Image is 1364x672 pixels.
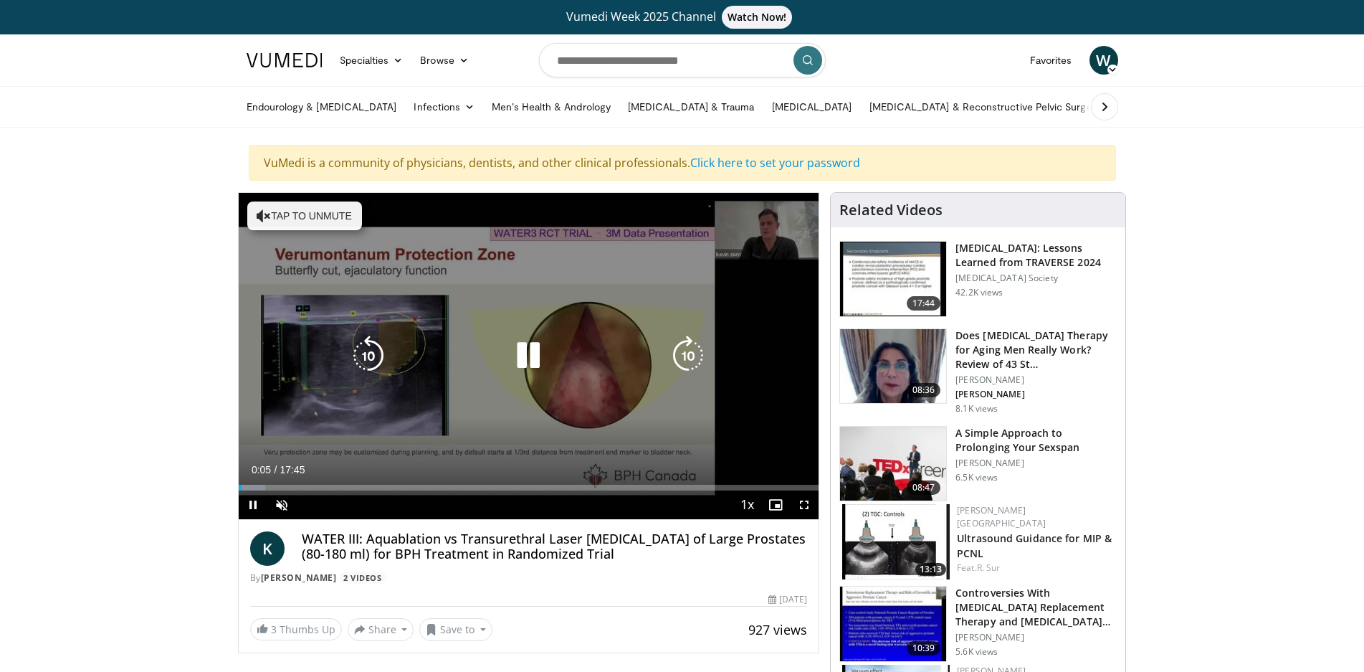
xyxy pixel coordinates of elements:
span: Watch Now! [722,6,793,29]
a: Infections [405,93,483,121]
p: [MEDICAL_DATA] Society [955,273,1117,284]
a: Men’s Health & Andrology [483,93,619,121]
div: By [250,572,808,585]
p: 6.5K views [955,472,998,483]
p: [PERSON_NAME] [955,458,1117,469]
img: 1317c62a-2f0d-4360-bee0-b1bff80fed3c.150x105_q85_crop-smart_upscale.jpg [840,242,946,316]
h4: WATER III: Aquablation vs Transurethral Laser [MEDICAL_DATA] of Large Prostates (80-180 ml) for B... [302,531,808,562]
span: 17:45 [280,464,305,475]
button: Enable picture-in-picture mode [761,491,790,519]
a: 13:13 [842,504,950,579]
p: [PERSON_NAME] [955,374,1117,386]
span: 0:05 [252,464,271,475]
button: Fullscreen [790,491,819,519]
h3: Controversies With [MEDICAL_DATA] Replacement Therapy and [MEDICAL_DATA] Can… [955,586,1117,629]
button: Unmute [267,491,296,519]
p: [PERSON_NAME] [955,632,1117,643]
a: W [1089,46,1118,75]
a: Favorites [1021,46,1081,75]
img: VuMedi Logo [247,53,323,67]
a: Browse [411,46,477,75]
a: [MEDICAL_DATA] [763,93,861,121]
h3: Does [MEDICAL_DATA] Therapy for Aging Men Really Work? Review of 43 St… [955,328,1117,372]
img: c4bd4661-e278-4c34-863c-57c104f39734.150x105_q85_crop-smart_upscale.jpg [840,427,946,501]
a: K [250,531,285,566]
div: [DATE] [768,593,807,606]
img: ae74b246-eda0-4548-a041-8444a00e0b2d.150x105_q85_crop-smart_upscale.jpg [842,504,950,579]
a: 08:36 Does [MEDICAL_DATA] Therapy for Aging Men Really Work? Review of 43 St… [PERSON_NAME] [PERS... [839,328,1117,415]
span: 10:39 [907,641,941,656]
button: Share [348,618,414,641]
p: 8.1K views [955,403,998,415]
a: 08:47 A Simple Approach to Prolonging Your Sexspan [PERSON_NAME] 6.5K views [839,426,1117,502]
a: [MEDICAL_DATA] & Trauma [619,93,763,121]
div: Progress Bar [239,485,819,491]
button: Save to [419,618,492,641]
a: [MEDICAL_DATA] & Reconstructive Pelvic Surgery [861,93,1110,121]
a: 2 Videos [339,572,386,584]
span: 08:36 [907,383,941,397]
span: 08:47 [907,481,941,495]
span: 17:44 [907,296,941,311]
a: 3 Thumbs Up [250,618,342,640]
a: Click here to set your password [690,155,860,171]
a: 10:39 Controversies With [MEDICAL_DATA] Replacement Therapy and [MEDICAL_DATA] Can… [PERSON_NAME]... [839,586,1117,662]
a: Endourology & [MEDICAL_DATA] [238,93,406,121]
p: [PERSON_NAME] [955,389,1117,400]
a: Vumedi Week 2025 ChannelWatch Now! [249,6,1116,29]
button: Pause [239,491,267,519]
div: Feat. [957,562,1114,574]
span: 3 [271,623,277,636]
a: 17:44 [MEDICAL_DATA]: Lessons Learned from TRAVERSE 2024 [MEDICAL_DATA] Society 42.2K views [839,241,1117,317]
div: VuMedi is a community of physicians, dentists, and other clinical professionals. [249,145,1116,181]
span: 927 views [748,621,807,638]
p: 5.6K views [955,646,998,658]
a: [PERSON_NAME] [261,572,337,584]
a: Ultrasound Guidance for MIP & PCNL [957,531,1112,560]
a: R. Sur [977,562,1001,574]
button: Tap to unmute [247,202,362,230]
h4: Related Videos [839,202,943,219]
p: 42.2K views [955,287,1003,298]
img: 4d4bce34-7cbb-4531-8d0c-5308a71d9d6c.150x105_q85_crop-smart_upscale.jpg [840,329,946,404]
h3: A Simple Approach to Prolonging Your Sexspan [955,426,1117,455]
h3: [MEDICAL_DATA]: Lessons Learned from TRAVERSE 2024 [955,241,1117,270]
input: Search topics, interventions [539,43,826,77]
span: 13:13 [915,563,946,576]
video-js: Video Player [239,193,819,520]
img: 418933e4-fe1c-4c2e-be56-3ce3ec8efa3b.150x105_q85_crop-smart_upscale.jpg [840,587,946,661]
button: Playback Rate [733,491,761,519]
a: [PERSON_NAME] [GEOGRAPHIC_DATA] [957,504,1046,529]
a: Specialties [331,46,412,75]
span: / [275,464,277,475]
